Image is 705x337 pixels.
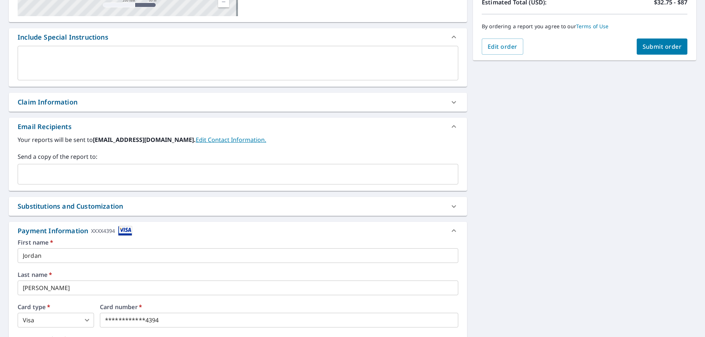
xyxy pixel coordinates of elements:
[9,93,467,111] div: Claim Information
[576,23,609,30] a: Terms of Use
[118,226,132,236] img: cardImage
[482,39,523,55] button: Edit order
[482,23,687,30] p: By ordering a report you agree to our
[18,272,458,278] label: Last name
[18,32,108,42] div: Include Special Instructions
[18,201,123,211] div: Substitutions and Customization
[18,122,72,132] div: Email Recipients
[93,136,196,144] b: [EMAIL_ADDRESS][DOMAIN_NAME].
[18,304,94,310] label: Card type
[91,226,115,236] div: XXXX4394
[488,43,517,51] span: Edit order
[637,39,688,55] button: Submit order
[9,28,467,46] div: Include Special Instructions
[643,43,682,51] span: Submit order
[9,222,467,239] div: Payment InformationXXXX4394cardImage
[18,226,132,236] div: Payment Information
[18,239,458,245] label: First name
[18,313,94,327] div: Visa
[18,135,458,144] label: Your reports will be sent to
[100,304,458,310] label: Card number
[9,118,467,135] div: Email Recipients
[18,97,77,107] div: Claim Information
[196,136,266,144] a: EditContactInfo
[18,152,458,161] label: Send a copy of the report to:
[9,197,467,216] div: Substitutions and Customization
